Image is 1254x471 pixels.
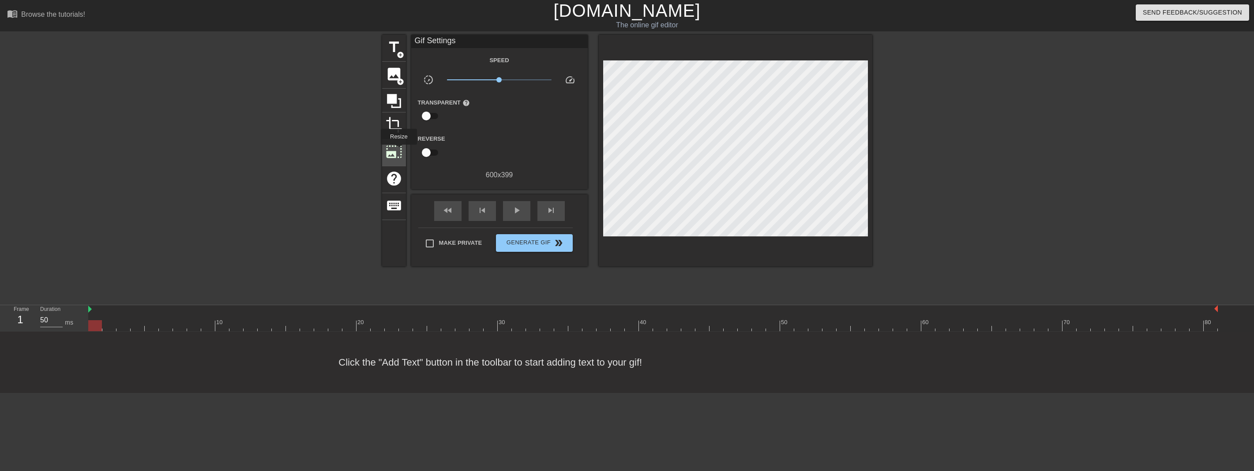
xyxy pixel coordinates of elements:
[546,205,556,216] span: skip_next
[423,75,434,85] span: slow_motion_video
[496,234,572,252] button: Generate Gif
[565,75,575,85] span: speed
[640,318,648,327] div: 40
[1205,318,1213,327] div: 80
[443,205,453,216] span: fast_rewind
[397,51,404,59] span: add_circle
[1214,305,1218,312] img: bound-end.png
[386,66,402,82] span: image
[386,39,402,56] span: title
[1143,7,1242,18] span: Send Feedback/Suggestion
[7,8,18,19] span: menu_book
[386,197,402,214] span: keyboard
[40,307,60,312] label: Duration
[1063,318,1071,327] div: 70
[477,205,488,216] span: skip_previous
[922,318,930,327] div: 60
[65,318,73,327] div: ms
[7,8,85,22] a: Browse the tutorials!
[386,116,402,133] span: crop
[489,56,509,65] label: Speed
[553,1,700,20] a: [DOMAIN_NAME]
[216,318,224,327] div: 10
[781,318,789,327] div: 50
[418,98,470,107] label: Transparent
[418,135,445,143] label: Reverse
[7,305,34,331] div: Frame
[386,143,402,160] span: photo_size_select_large
[511,205,522,216] span: play_arrow
[499,318,507,327] div: 30
[411,170,588,180] div: 600 x 399
[386,170,402,187] span: help
[1136,4,1249,21] button: Send Feedback/Suggestion
[462,99,470,107] span: help
[439,239,482,247] span: Make Private
[553,238,564,248] span: double_arrow
[422,20,871,30] div: The online gif editor
[411,35,588,48] div: Gif Settings
[397,78,404,86] span: add_circle
[357,318,365,327] div: 20
[21,11,85,18] div: Browse the tutorials!
[499,238,569,248] span: Generate Gif
[14,312,27,328] div: 1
